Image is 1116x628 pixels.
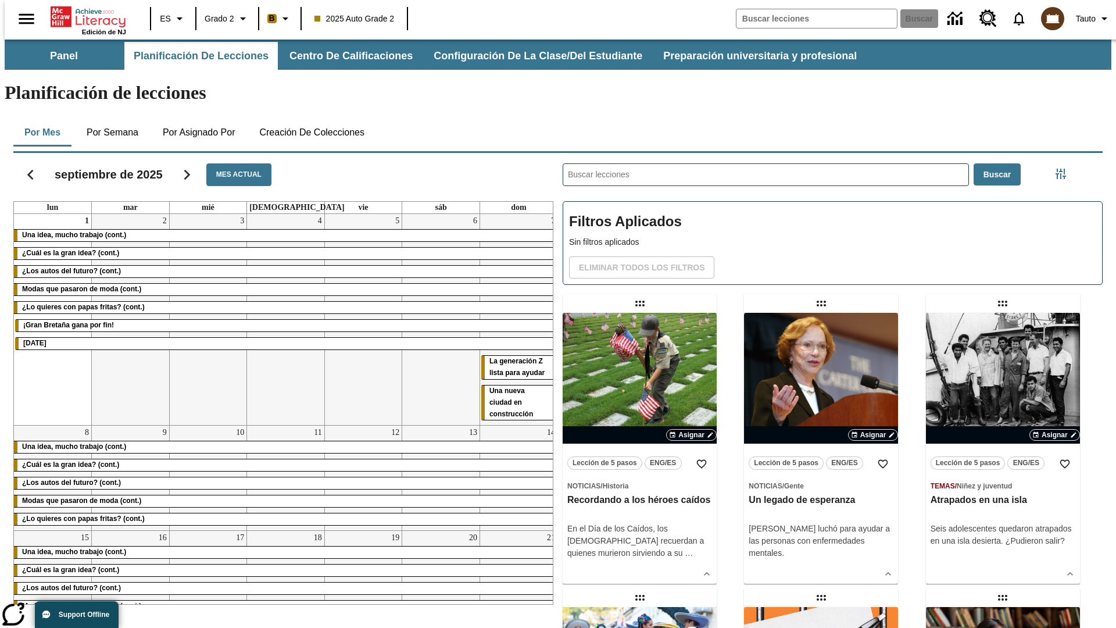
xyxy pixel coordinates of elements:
[45,202,60,213] a: lunes
[812,588,831,607] div: Lección arrastrable: La libertad de escribir
[316,214,324,228] a: 4 de septiembre de 2025
[931,482,955,490] span: Temas
[14,441,557,453] div: Una idea, mucho trabajo (cont.)
[5,82,1111,104] h1: Planificación de lecciones
[563,164,968,185] input: Buscar lecciones
[567,494,712,506] h3: Recordando a los héroes caídos
[424,42,652,70] button: Configuración de la clase/del estudiante
[160,13,171,25] span: ES
[22,443,126,451] span: Una idea, mucho trabajo (cont.)
[1034,3,1071,34] button: Escoja un nuevo avatar
[480,214,557,426] td: 7 de septiembre de 2025
[480,426,557,531] td: 14 de septiembre de 2025
[685,548,693,558] span: …
[22,584,121,592] span: ¿Los autos del futuro? (cont.)
[82,28,126,35] span: Edición de NJ
[269,11,275,26] span: B
[16,160,45,190] button: Regresar
[631,294,649,313] div: Lección arrastrable: Recordando a los héroes caídos
[812,294,831,313] div: Lección arrastrable: Un legado de esperanza
[569,208,1096,236] h2: Filtros Aplicados
[14,284,557,295] div: Modas que pasaron de moda (cont.)
[160,214,169,228] a: 2 de septiembre de 2025
[567,482,600,490] span: Noticias
[402,426,480,531] td: 13 de septiembre de 2025
[654,42,866,70] button: Preparación universitaria y profesional
[955,482,957,490] span: /
[51,4,126,35] div: Portada
[15,338,556,349] div: Día del Trabajo
[749,456,824,470] button: Lección de 5 pasos
[83,214,91,228] a: 1 de septiembre de 2025
[567,480,712,492] span: Tema: Noticias/Historia
[14,459,557,471] div: ¿Cuál es la gran idea? (cont.)
[14,477,557,489] div: ¿Los autos del futuro? (cont.)
[324,426,402,531] td: 12 de septiembre de 2025
[14,495,557,507] div: Modas que pasaron de moda (cont.)
[22,566,119,574] span: ¿Cuál es la gran idea? (cont.)
[22,515,145,523] span: ¿Lo quieres con papas fritas? (cont.)
[691,454,712,474] button: Añadir a mis Favoritas
[9,2,44,36] button: Abrir el menú lateral
[563,201,1103,285] div: Filtros Aplicados
[169,214,247,426] td: 3 de septiembre de 2025
[402,214,480,426] td: 6 de septiembre de 2025
[160,426,169,440] a: 9 de septiembre de 2025
[926,313,1080,584] div: lesson details
[14,583,557,594] div: ¿Los autos del futuro? (cont.)
[206,163,271,186] button: Mes actual
[784,482,804,490] span: Gente
[389,426,402,440] a: 12 de septiembre de 2025
[234,426,246,440] a: 10 de septiembre de 2025
[931,494,1075,506] h3: Atrapados en una isla
[22,231,126,239] span: Una idea, mucho trabajo (cont.)
[92,426,170,531] td: 9 de septiembre de 2025
[467,426,480,440] a: 13 de septiembre de 2025
[569,236,1096,248] p: Sin filtros aplicados
[250,119,374,147] button: Creación de colecciones
[545,426,557,440] a: 14 de septiembre de 2025
[567,523,712,559] div: En el Día de los Caídos, los [DEMOGRAPHIC_DATA] recuerdan a quienes murieron sirviendo a su
[481,386,556,420] div: Una nueva ciudad en construcción
[1049,162,1072,185] button: Menú lateral de filtros
[631,588,649,607] div: Lección arrastrable: ¡Que viva el Cinco de Mayo!
[14,426,92,531] td: 8 de septiembre de 2025
[51,5,126,28] a: Portada
[22,267,121,275] span: ¿Los autos del futuro? (cont.)
[931,456,1006,470] button: Lección de 5 pasos
[14,214,92,426] td: 1 de septiembre de 2025
[5,40,1111,70] div: Subbarra de navegación
[121,202,140,213] a: martes
[1013,457,1039,469] span: ENG/ES
[736,9,897,28] input: Buscar campo
[6,42,122,70] button: Panel
[645,456,682,470] button: ENG/ES
[314,13,395,25] span: 2025 Auto Grade 2
[993,588,1012,607] div: Lección arrastrable: La historia de los sordos
[481,356,556,379] div: La generación Z lista para ayudar
[124,42,278,70] button: Planificación de lecciones
[467,531,480,545] a: 20 de septiembre de 2025
[749,494,893,506] h3: Un legado de esperanza
[23,321,114,329] span: ¡Gran Bretaña gana por fin!
[666,429,717,441] button: Asignar Elegir fechas
[860,430,886,440] span: Asignar
[22,303,145,311] span: ¿Lo quieres con papas fritas? (cont.)
[972,3,1004,34] a: Centro de recursos, Se abrirá en una pestaña nueva.
[754,457,818,469] span: Lección de 5 pasos
[59,611,109,619] span: Support Offline
[831,457,857,469] span: ENG/ES
[23,339,46,347] span: Día del Trabajo
[678,430,704,440] span: Asignar
[238,214,246,228] a: 3 de septiembre de 2025
[782,482,784,490] span: /
[1004,3,1034,34] a: Notificaciones
[312,531,324,545] a: 18 de septiembre de 2025
[247,202,347,213] a: jueves
[974,163,1021,186] button: Buscar
[247,214,325,426] td: 4 de septiembre de 2025
[698,565,716,583] button: Ver más
[55,167,163,181] h2: septiembre de 2025
[432,202,449,213] a: sábado
[155,8,192,29] button: Lenguaje: ES, Selecciona un idioma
